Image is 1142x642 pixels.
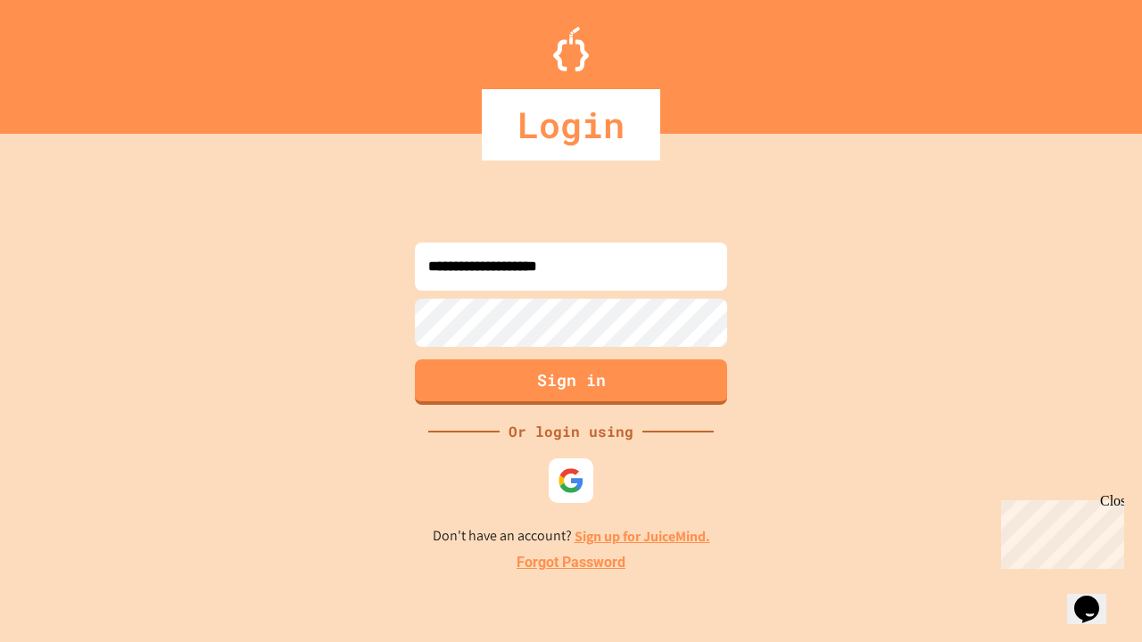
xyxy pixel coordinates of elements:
button: Sign in [415,359,727,405]
div: Chat with us now!Close [7,7,123,113]
a: Sign up for JuiceMind. [575,527,710,546]
div: Or login using [500,421,642,442]
img: Logo.svg [553,27,589,71]
a: Forgot Password [517,552,625,573]
iframe: chat widget [1067,571,1124,624]
iframe: chat widget [994,493,1124,569]
p: Don't have an account? [433,525,710,547]
img: google-icon.svg [558,467,584,494]
div: Login [482,89,660,160]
